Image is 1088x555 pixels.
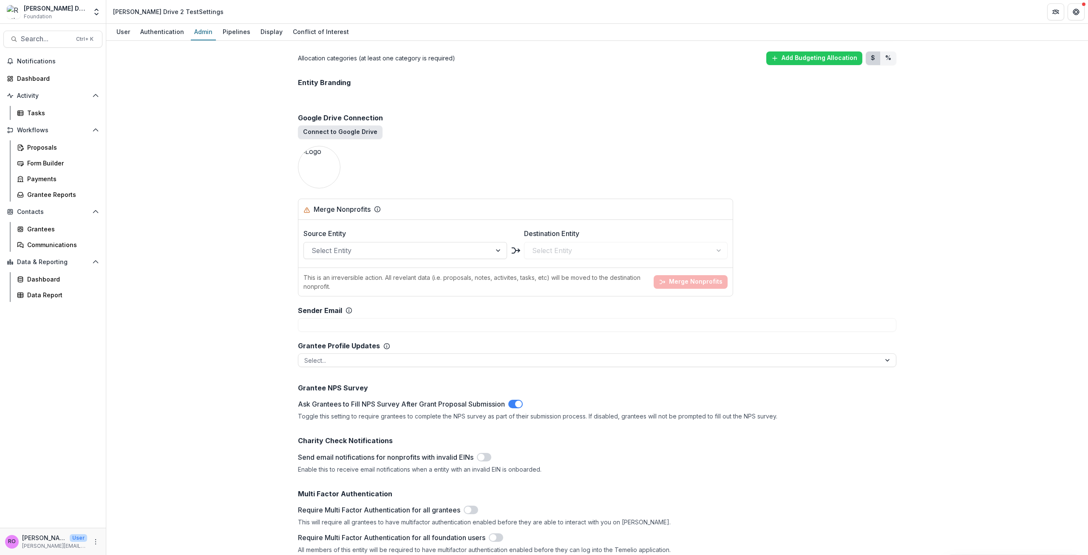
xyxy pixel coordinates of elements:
h2: Sender Email [298,307,342,315]
nav: breadcrumb [110,6,227,18]
a: Pipelines [219,24,254,40]
button: Notifications [3,54,102,68]
p: [PERSON_NAME][EMAIL_ADDRESS][DOMAIN_NAME] [22,542,87,550]
a: Tasks [14,106,102,120]
span: Activity [17,92,89,100]
button: Open Workflows [3,123,102,137]
div: Ruthwick Oauth [8,539,16,544]
a: Grantee Reports [14,188,102,202]
a: Authentication [137,24,187,40]
h2: Google Drive Connection [298,114,896,122]
span: Search... [21,35,71,43]
button: Partners [1047,3,1064,20]
p: User [70,534,87,542]
div: All members of this entity will be required to have multifactor authentication enabled before the... [298,546,896,553]
button: Dollars [866,51,880,65]
button: Open Activity [3,89,102,102]
button: More [91,537,101,547]
button: Open Data & Reporting [3,255,102,269]
span: Notifications [17,58,99,65]
label: Send email notifications for nonprofits with invalid EINs [298,452,473,462]
div: Enable this to receive email notifications when a entity with an invalid EIN is onboarded. [298,466,896,473]
a: Dashboard [3,71,102,85]
img: Ruthwick Drive 2 Test [7,5,20,19]
label: Source Entity [303,228,502,239]
button: Search... [3,31,102,48]
label: Require Multi Factor Authentication for all foundation users [298,532,485,543]
div: This will require all grantees to have multifactor authentication enabled before they are able to... [298,518,896,526]
span: Data & Reporting [17,259,89,266]
button: Get Help [1068,3,1085,20]
button: Open Contacts [3,205,102,219]
p: This is an irreversible action. All revelant data (i.e. proposals, notes, activites, tasks, etc) ... [303,273,650,291]
div: Conflict of Interest [289,26,352,38]
a: Data Report [14,288,102,302]
h2: Grantee Profile Updates [298,342,380,350]
label: Destination Entity [524,228,722,239]
h2: Charity Check Notifications [298,437,896,445]
p: Allocation categories (at least one category is required) [298,54,455,63]
div: Tasks [27,108,96,117]
h2: Grantee NPS Survey [298,384,896,392]
h2: Entity Branding [298,79,351,87]
a: Conflict of Interest [289,24,352,40]
p: [PERSON_NAME] [22,533,66,542]
div: Merge Nonprofits [314,204,371,214]
label: Require Multi Factor Authentication for all grantees [298,505,460,515]
div: Ctrl + K [74,34,95,44]
div: Toggle this setting to require grantees to complete the NPS survey as part of their submission pr... [298,413,896,420]
div: Communications [27,240,96,249]
h2: Multi Factor Authentication [298,490,896,498]
div: Grantee Reports [27,190,96,199]
div: Proposals [27,143,96,152]
span: Foundation [24,13,52,20]
span: Contacts [17,208,89,216]
a: Communications [14,238,102,252]
div: Pipelines [219,26,254,38]
span: Workflows [17,127,89,134]
button: Open entity switcher [91,3,102,20]
label: Ask Grantees to Fill NPS Survey After Grant Proposal Submission [298,399,505,409]
div: Authentication [137,26,187,38]
button: Add Budgeting Allocation [766,51,862,65]
div: Display [257,26,286,38]
a: Admin [191,24,216,40]
a: Display [257,24,286,40]
div: Form Builder [27,159,96,168]
a: Proposals [14,140,102,154]
div: Admin [191,26,216,38]
a: User [113,24,133,40]
div: Data Report [27,290,96,299]
div: User [113,26,133,38]
a: Grantees [14,222,102,236]
div: Dashboard [27,275,96,284]
div: Grantees [27,225,96,233]
a: Payments [14,172,102,186]
a: Dashboard [14,272,102,286]
button: Connect to Google Drive [298,125,382,139]
a: Form Builder [14,156,102,170]
div: Dashboard [17,74,96,83]
div: Payments [27,174,96,183]
div: [PERSON_NAME] Drive 2 Test Settings [113,7,224,16]
div: [PERSON_NAME] Drive 2 Test [24,4,87,13]
button: Merge Nonprofits [654,275,728,289]
button: Percent [880,51,896,65]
